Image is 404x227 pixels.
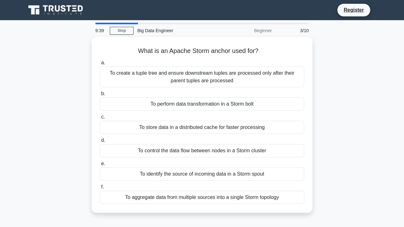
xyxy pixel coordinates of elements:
[101,60,105,65] span: a.
[92,24,110,37] div: 9:39
[101,91,105,96] span: b.
[99,47,305,55] h5: What is an Apache Storm anchor used for?
[101,137,105,143] span: d.
[340,6,368,14] a: Register
[101,114,105,119] span: c.
[134,24,220,37] div: Big Data Engineer
[276,24,312,37] div: 3/10
[100,167,304,181] div: To identify the source of incoming data in a Storm spout
[100,97,304,111] div: To perform data transformation in a Storm bolt
[101,184,104,189] span: f.
[220,24,276,37] div: Beginner
[100,67,304,87] div: To create a tuple tree and ensure downstream tuples are processed only after their parent tuples ...
[100,144,304,157] div: To control the data flow between nodes in a Storm cluster
[110,27,134,35] a: Stop
[100,121,304,134] div: To store data in a distributed cache for faster processing
[101,161,105,166] span: e.
[100,191,304,204] div: To aggregate data from multiple sources into a single Storm topology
